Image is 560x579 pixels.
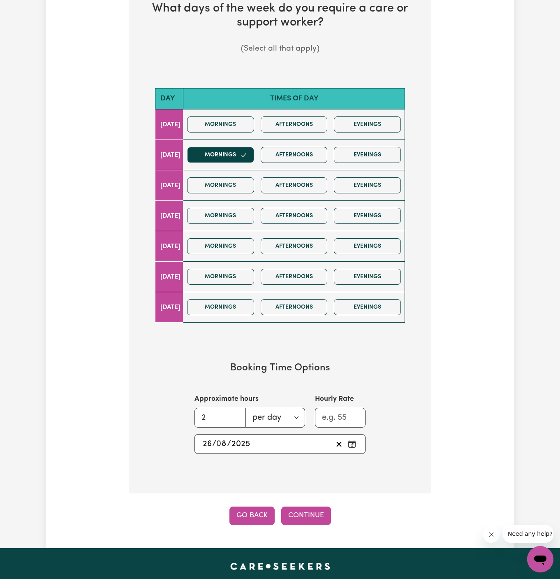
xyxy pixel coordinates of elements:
a: Careseekers home page [230,563,330,570]
button: Go Back [229,507,275,525]
iframe: Close message [483,526,500,543]
p: (Select all that apply) [142,43,418,55]
button: Afternoons [261,269,328,285]
td: [DATE] [155,231,183,262]
input: e.g. 55 [315,408,366,428]
iframe: Button to launch messaging window [527,546,553,572]
h3: Booking Time Options [155,362,405,374]
button: Mornings [187,208,254,224]
td: [DATE] [155,201,183,231]
button: Afternoons [261,238,328,254]
span: / [212,439,216,449]
button: Evenings [334,208,401,224]
button: Mornings [187,177,254,193]
button: Pick an approximate start date [345,438,359,450]
button: Evenings [334,299,401,315]
th: Day [155,88,183,109]
label: Hourly Rate [315,394,354,405]
td: [DATE] [155,292,183,323]
td: [DATE] [155,262,183,292]
label: Approximate hours [194,394,259,405]
button: Afternoons [261,299,328,315]
button: Mornings [187,116,254,133]
button: Afternoons [261,116,328,133]
td: [DATE] [155,170,183,201]
input: -- [202,438,212,450]
button: Afternoons [261,147,328,163]
td: [DATE] [155,109,183,140]
button: Mornings [187,147,254,163]
button: Afternoons [261,177,328,193]
button: Afternoons [261,208,328,224]
span: 0 [216,440,221,448]
button: Mornings [187,299,254,315]
button: Clear start date [333,438,345,450]
button: Mornings [187,238,254,254]
button: Evenings [334,269,401,285]
button: Continue [281,507,331,525]
button: Evenings [334,147,401,163]
span: / [227,439,231,449]
button: Mornings [187,269,254,285]
iframe: Message from company [503,525,553,543]
h2: What days of the week do you require a care or support worker? [142,2,418,30]
button: Evenings [334,116,401,133]
input: -- [217,438,227,450]
button: Evenings [334,238,401,254]
td: [DATE] [155,140,183,170]
button: Evenings [334,177,401,193]
th: Times of day [183,88,405,109]
input: e.g. 2.5 [194,408,246,428]
input: ---- [231,438,250,450]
